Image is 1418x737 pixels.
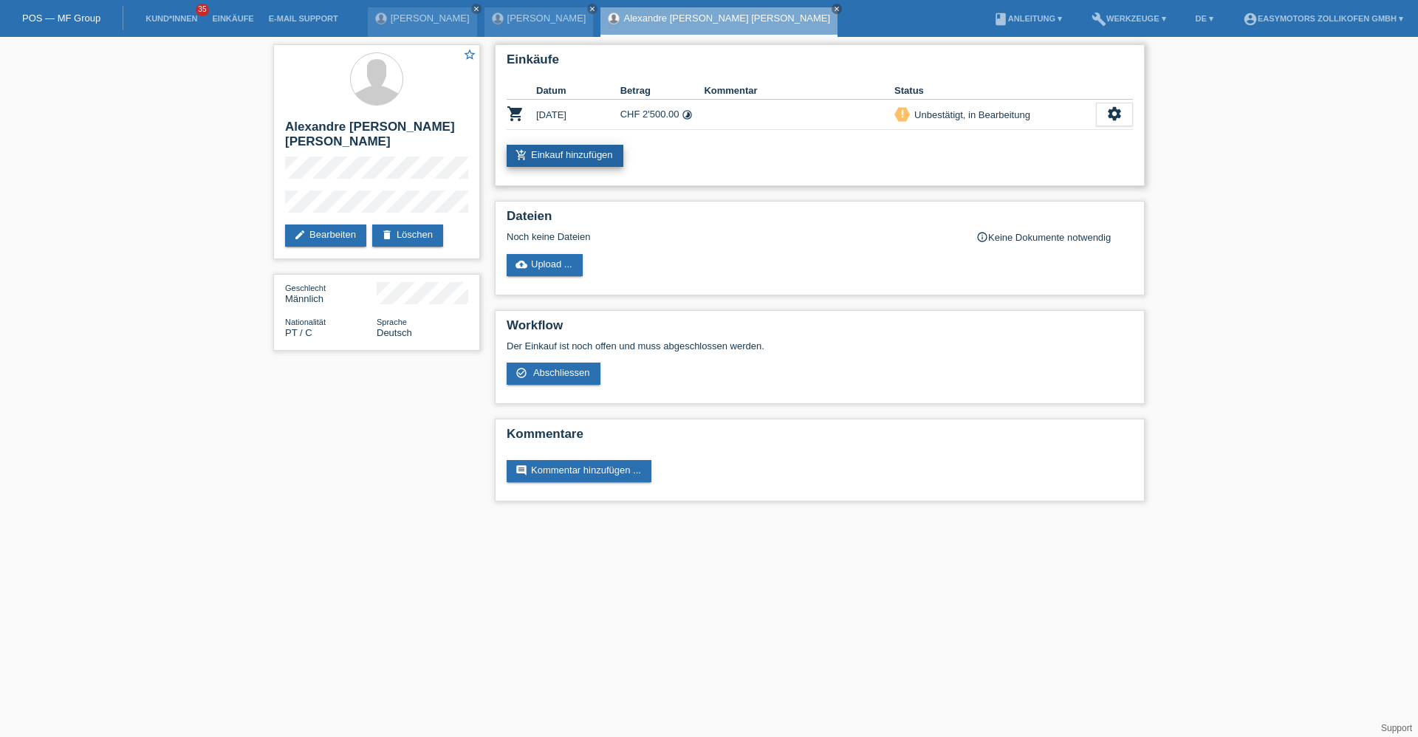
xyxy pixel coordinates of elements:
[285,224,366,247] a: editBearbeiten
[507,363,600,385] a: check_circle_outline Abschliessen
[1236,14,1411,23] a: account_circleEasymotors Zollikofen GmbH ▾
[507,460,651,482] a: commentKommentar hinzufügen ...
[463,48,476,64] a: star_border
[1092,12,1106,27] i: build
[507,254,583,276] a: cloud_uploadUpload ...
[1106,106,1123,122] i: settings
[507,231,958,242] div: Noch keine Dateien
[623,13,830,24] a: Alexandre [PERSON_NAME] [PERSON_NAME]
[507,340,1133,352] p: Der Einkauf ist noch offen und muss abgeschlossen werden.
[516,465,527,476] i: comment
[285,284,326,292] span: Geschlecht
[285,318,326,326] span: Nationalität
[285,282,377,304] div: Männlich
[22,13,100,24] a: POS — MF Group
[516,367,527,379] i: check_circle_outline
[196,4,209,16] span: 35
[377,327,412,338] span: Deutsch
[833,5,840,13] i: close
[471,4,482,14] a: close
[377,318,407,326] span: Sprache
[1084,14,1174,23] a: buildWerkzeuge ▾
[620,82,705,100] th: Betrag
[533,367,590,378] span: Abschliessen
[285,327,312,338] span: Portugal / C / 01.07.2015
[536,82,620,100] th: Datum
[507,318,1133,340] h2: Workflow
[910,107,1030,123] div: Unbestätigt, in Bearbeitung
[391,13,470,24] a: [PERSON_NAME]
[1188,14,1221,23] a: DE ▾
[587,4,597,14] a: close
[1243,12,1258,27] i: account_circle
[894,82,1096,100] th: Status
[507,427,1133,449] h2: Kommentare
[986,14,1069,23] a: bookAnleitung ▾
[205,14,261,23] a: Einkäufe
[704,82,894,100] th: Kommentar
[1381,723,1412,733] a: Support
[682,109,693,120] i: 48 Raten
[507,209,1133,231] h2: Dateien
[620,100,705,130] td: CHF 2'500.00
[832,4,842,14] a: close
[285,120,468,157] h2: Alexandre [PERSON_NAME] [PERSON_NAME]
[294,229,306,241] i: edit
[261,14,346,23] a: E-Mail Support
[516,258,527,270] i: cloud_upload
[993,12,1008,27] i: book
[507,145,623,167] a: add_shopping_cartEinkauf hinzufügen
[381,229,393,241] i: delete
[463,48,476,61] i: star_border
[976,231,1133,243] div: Keine Dokumente notwendig
[372,224,443,247] a: deleteLöschen
[138,14,205,23] a: Kund*innen
[507,13,586,24] a: [PERSON_NAME]
[536,100,620,130] td: [DATE]
[507,105,524,123] i: POSP00026277
[589,5,596,13] i: close
[516,149,527,161] i: add_shopping_cart
[976,231,988,243] i: info_outline
[507,52,1133,75] h2: Einkäufe
[897,109,908,119] i: priority_high
[473,5,480,13] i: close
